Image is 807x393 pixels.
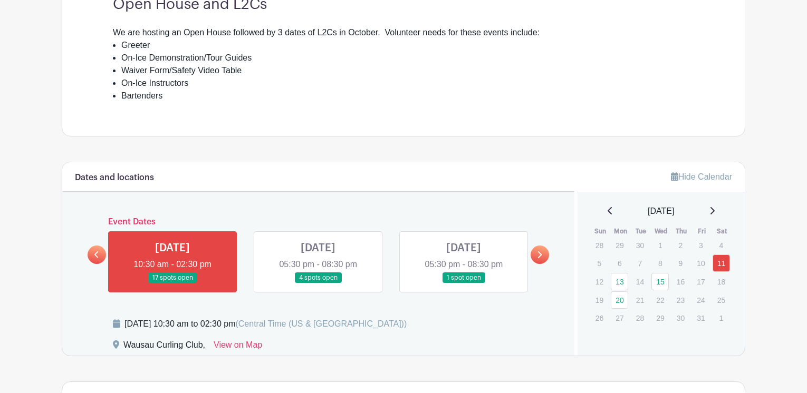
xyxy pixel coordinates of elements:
[692,255,709,271] p: 10
[121,52,694,64] li: On-Ice Demonstration/Tour Guides
[713,310,730,326] p: 1
[672,292,689,308] p: 23
[611,273,628,290] a: 13
[106,217,531,227] h6: Event Dates
[648,205,674,218] span: [DATE]
[671,172,732,181] a: Hide Calendar
[692,273,709,290] p: 17
[713,237,730,253] p: 4
[671,226,692,237] th: Thu
[121,39,694,52] li: Greeter
[631,273,649,290] p: 14
[631,292,649,308] p: 21
[651,273,669,290] a: 15
[631,310,649,326] p: 28
[591,273,608,290] p: 12
[591,255,608,271] p: 5
[631,237,649,253] p: 30
[713,292,730,308] p: 25
[591,310,608,326] p: 26
[631,255,649,271] p: 7
[590,226,611,237] th: Sun
[691,226,712,237] th: Fri
[692,310,709,326] p: 31
[610,226,631,237] th: Mon
[672,273,689,290] p: 16
[712,226,733,237] th: Sat
[651,310,669,326] p: 29
[651,292,669,308] p: 22
[651,226,671,237] th: Wed
[672,255,689,271] p: 9
[692,237,709,253] p: 3
[651,255,669,271] p: 8
[631,226,651,237] th: Tue
[121,77,694,90] li: On-Ice Instructors
[611,255,628,271] p: 6
[113,26,694,39] div: We are hosting an Open House followed by 3 dates of L2Cs in October. Volunteer needs for these ev...
[591,292,608,308] p: 19
[713,254,730,272] a: 11
[672,237,689,253] p: 2
[591,237,608,253] p: 28
[121,90,694,102] li: Bartenders
[121,64,694,77] li: Waiver Form/Safety Video Table
[651,237,669,253] p: 1
[123,339,205,356] div: Wausau Curling Club,
[713,273,730,290] p: 18
[235,319,407,328] span: (Central Time (US & [GEOGRAPHIC_DATA]))
[611,291,628,309] a: 20
[672,310,689,326] p: 30
[214,339,262,356] a: View on Map
[75,173,154,183] h6: Dates and locations
[611,310,628,326] p: 27
[692,292,709,308] p: 24
[124,318,407,330] div: [DATE] 10:30 am to 02:30 pm
[611,237,628,253] p: 29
